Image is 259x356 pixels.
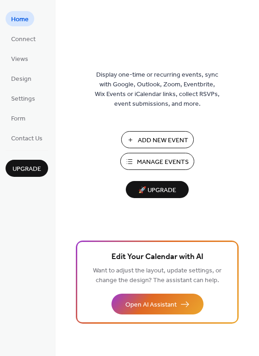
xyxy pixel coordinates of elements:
[11,114,25,124] span: Form
[6,51,34,66] a: Views
[137,157,189,167] span: Manage Events
[111,294,203,314] button: Open AI Assistant
[120,153,194,170] button: Manage Events
[126,181,189,198] button: 🚀 Upgrade
[111,251,203,264] span: Edit Your Calendar with AI
[6,11,34,26] a: Home
[125,300,177,310] span: Open AI Assistant
[93,265,222,287] span: Want to adjust the layout, update settings, or change the design? The assistant can help.
[11,74,31,84] span: Design
[6,130,48,145] a: Contact Us
[11,35,36,44] span: Connect
[95,70,220,109] span: Display one-time or recurring events, sync with Google, Outlook, Zoom, Eventbrite, Wix Events or ...
[138,136,188,145] span: Add New Event
[12,164,41,174] span: Upgrade
[121,131,194,148] button: Add New Event
[11,15,29,24] span: Home
[131,184,183,197] span: 🚀 Upgrade
[11,54,28,64] span: Views
[11,134,43,144] span: Contact Us
[6,71,37,86] a: Design
[11,94,35,104] span: Settings
[6,91,41,106] a: Settings
[6,31,41,46] a: Connect
[6,110,31,126] a: Form
[6,160,48,177] button: Upgrade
